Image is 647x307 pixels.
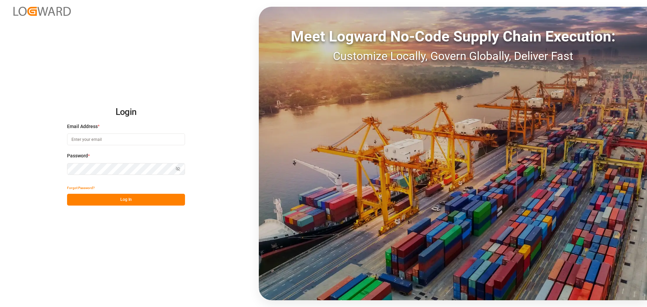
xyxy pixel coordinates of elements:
[259,25,647,48] div: Meet Logward No-Code Supply Chain Execution:
[259,48,647,65] div: Customize Locally, Govern Globally, Deliver Fast
[67,152,88,159] span: Password
[67,101,185,123] h2: Login
[67,194,185,206] button: Log In
[67,123,98,130] span: Email Address
[67,182,95,194] button: Forgot Password?
[67,133,185,145] input: Enter your email
[13,7,71,16] img: Logward_new_orange.png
